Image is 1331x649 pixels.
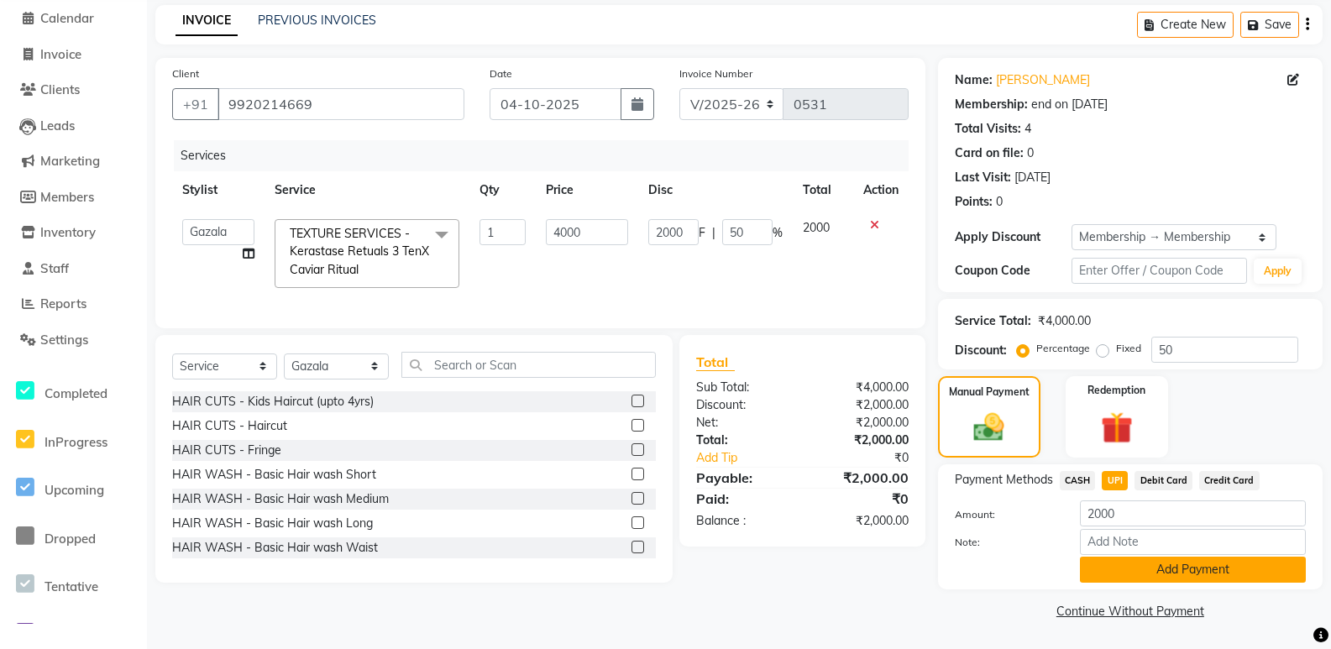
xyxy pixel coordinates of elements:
span: Reports [40,296,86,311]
span: Completed [45,385,107,401]
button: Create New [1137,12,1234,38]
span: UPI [1102,471,1128,490]
input: Search by Name/Mobile/Email/Code [217,88,464,120]
div: end on [DATE] [1031,96,1108,113]
div: Payable: [684,468,802,488]
div: Paid: [684,489,802,509]
label: Amount: [942,507,1067,522]
span: Clients [40,81,80,97]
th: Price [536,171,638,209]
label: Manual Payment [949,385,1030,400]
a: Staff [4,259,143,279]
input: Search or Scan [401,352,656,378]
a: [PERSON_NAME] [996,71,1090,89]
a: Settings [4,331,143,350]
div: [DATE] [1014,169,1051,186]
div: Total: [684,432,802,449]
span: Tentative [45,578,98,594]
span: % [773,224,783,242]
button: Apply [1254,259,1302,284]
div: ₹4,000.00 [802,379,920,396]
div: HAIR CUTS - Fringe [172,442,281,459]
a: Clients [4,81,143,100]
div: ₹0 [822,449,921,467]
div: Services [174,140,921,171]
div: Last Visit: [955,169,1011,186]
div: Card on file: [955,144,1024,162]
span: CASH [1060,471,1096,490]
a: Inventory [4,223,143,243]
a: Invoice [4,45,143,65]
input: Add Note [1080,529,1306,555]
a: Marketing [4,152,143,171]
div: Service Total: [955,312,1031,330]
label: Invoice Number [679,66,752,81]
label: Redemption [1087,383,1145,398]
th: Qty [469,171,536,209]
button: Save [1240,12,1299,38]
div: 0 [996,193,1003,211]
span: | [712,224,715,242]
span: Debit Card [1134,471,1192,490]
th: Action [853,171,909,209]
th: Total [793,171,853,209]
label: Percentage [1036,341,1090,356]
span: 2000 [803,220,830,235]
div: Points: [955,193,993,211]
div: Coupon Code [955,262,1072,280]
span: Payment Methods [955,471,1053,489]
th: Disc [638,171,793,209]
input: Amount [1080,500,1306,526]
div: ₹2,000.00 [802,432,920,449]
div: 0 [1027,144,1034,162]
span: Total [696,353,735,371]
div: HAIR CUTS - Haircut [172,417,287,435]
a: Add Tip [684,449,822,467]
div: ₹0 [802,489,920,509]
div: Total Visits: [955,120,1021,138]
a: PREVIOUS INVOICES [258,13,376,28]
span: Leads [40,118,75,133]
button: +91 [172,88,219,120]
div: Sub Total: [684,379,802,396]
th: Stylist [172,171,265,209]
img: _cash.svg [964,410,1014,445]
span: Staff [40,260,69,276]
img: _gift.svg [1091,408,1143,447]
div: Net: [684,414,802,432]
div: ₹2,000.00 [802,414,920,432]
a: Members [4,188,143,207]
div: HAIR WASH - Basic Hair wash Long [172,515,373,532]
div: HAIR WASH - Basic Hair wash Waist [172,539,378,557]
div: ₹2,000.00 [802,512,920,530]
div: ₹4,000.00 [1038,312,1091,330]
div: HAIR CUTS - Kids Haircut (upto 4yrs) [172,393,374,411]
input: Enter Offer / Coupon Code [1072,258,1247,284]
span: Dropped [45,531,96,547]
label: Note: [942,535,1067,550]
div: Apply Discount [955,228,1072,246]
div: HAIR WASH - Basic Hair wash Short [172,466,376,484]
span: Credit Card [1199,471,1260,490]
span: Inventory [40,224,96,240]
label: Client [172,66,199,81]
span: Upcoming [45,482,104,498]
button: Add Payment [1080,557,1306,583]
a: Leads [4,117,143,136]
th: Service [265,171,469,209]
span: TEXTURE SERVICES - Kerastase Retuals 3 TenX Caviar Ritual [290,226,429,277]
a: Continue Without Payment [941,603,1319,620]
div: Membership: [955,96,1028,113]
div: Name: [955,71,993,89]
span: InProgress [45,434,107,450]
div: Discount: [955,342,1007,359]
div: HAIR WASH - Basic Hair wash Medium [172,490,389,508]
label: Date [490,66,512,81]
div: 4 [1024,120,1031,138]
div: Discount: [684,396,802,414]
span: Settings [40,332,88,348]
div: Balance : [684,512,802,530]
a: INVOICE [176,6,238,36]
a: Reports [4,295,143,314]
span: Members [40,189,94,205]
